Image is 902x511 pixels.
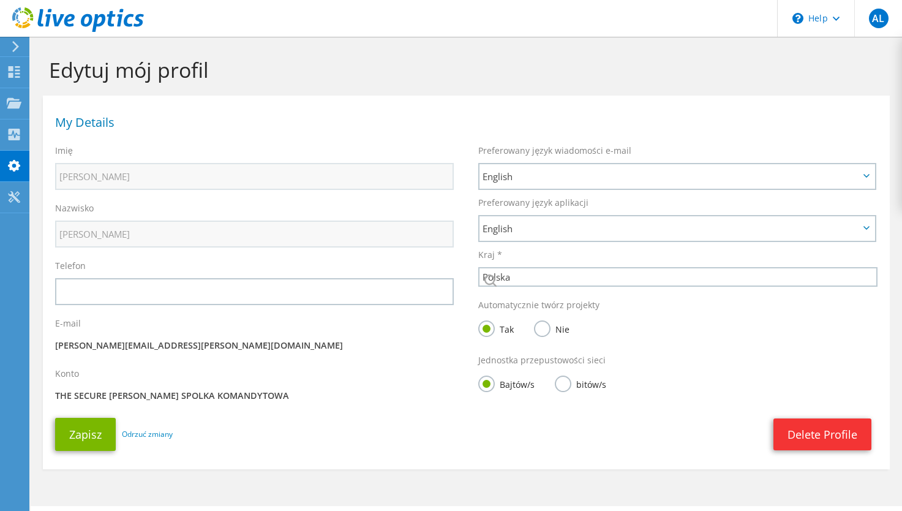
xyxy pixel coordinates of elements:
button: Zapisz [55,418,116,451]
label: Konto [55,368,79,380]
a: Odrzuć zmiany [122,428,173,441]
label: Imię [55,145,73,157]
h1: Edytuj mój profil [49,57,878,83]
label: Preferowany język wiadomości e-mail [478,145,631,157]
span: English [483,169,859,184]
label: Nazwisko [55,202,94,214]
label: Preferowany język aplikacji [478,197,588,209]
p: THE SECURE [PERSON_NAME] SPOLKA KOMANDYTOWA [55,389,454,403]
label: Jednostka przepustowości sieci [478,354,606,366]
label: Tak [478,320,514,336]
p: [PERSON_NAME][EMAIL_ADDRESS][PERSON_NAME][DOMAIN_NAME] [55,339,454,352]
svg: \n [792,13,803,24]
span: English [483,221,859,236]
label: Telefon [55,260,86,272]
span: AL [869,9,889,28]
label: E-mail [55,317,81,330]
label: Bajtów/s [478,376,535,391]
h1: My Details [55,116,871,129]
label: bitów/s [555,376,606,391]
label: Nie [534,320,569,336]
a: Delete Profile [773,418,871,450]
label: Kraj * [478,249,502,261]
label: Automatycznie twórz projekty [478,299,599,311]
